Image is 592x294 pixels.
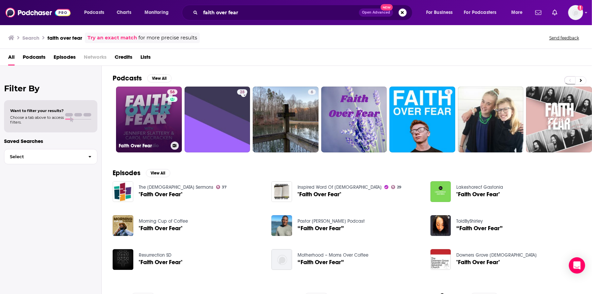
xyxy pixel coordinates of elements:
span: Lists [140,52,151,66]
a: "Faith Over Fear" [298,191,341,197]
button: open menu [460,7,507,18]
svg: Add a profile image [578,5,583,11]
a: "Faith Over Fear" [456,191,500,197]
a: 56Faith Over Fear [116,87,182,152]
a: “Faith Over Fear” [298,259,344,265]
a: Motherhood – Moms Over Coffee [298,252,368,258]
a: 6 [308,89,316,95]
span: 56 [170,89,175,96]
a: Podcasts [23,52,45,66]
span: Want to filter your results? [10,108,64,113]
h3: Search [22,35,39,41]
img: Podchaser - Follow, Share and Rate Podcasts [5,6,71,19]
img: "Faith Over Fear" [431,249,451,270]
a: "Faith Over Fear" [139,259,183,265]
input: Search podcasts, credits, & more... [200,7,359,18]
img: "Faith Over Fear" [113,215,133,236]
a: “Faith Over Fear” [298,225,344,231]
span: Open Advanced [362,11,390,14]
a: Episodes [54,52,76,66]
img: "Faith Over Fear" [113,181,133,202]
span: "Faith Over Fear" [139,191,183,197]
a: 37 [216,185,227,189]
a: Inspired Word Of God [298,184,382,190]
a: Resurrection SD [139,252,171,258]
a: Downers Grove Seventh-day Adventist Church [456,252,537,258]
span: Charts [117,8,131,17]
button: View All [147,74,172,82]
a: ToldByShirley [456,218,483,224]
span: 28 [240,89,245,96]
a: 28 [185,87,250,152]
button: Select [4,149,97,164]
a: Morning Cup of Coffee [139,218,188,224]
span: For Podcasters [464,8,497,17]
a: 3 [445,89,453,95]
span: Select [4,154,83,159]
img: “Faith Over Fear” [271,215,292,236]
a: Try an exact match [88,34,137,42]
a: "Faith Over Fear" [139,225,183,231]
span: 3 [447,89,450,96]
span: Choose a tab above to access filters. [10,115,64,125]
a: 6 [253,87,319,152]
img: “Faith Over Fear” [271,249,292,270]
span: Logged in as BenLaurro [568,5,583,20]
button: Send feedback [547,35,581,41]
a: Show notifications dropdown [533,7,544,18]
img: User Profile [568,5,583,20]
a: “Faith Over Fear” [456,225,503,231]
button: Open AdvancedNew [359,8,393,17]
button: open menu [79,7,113,18]
img: "Faith Over Fear" [271,181,292,202]
div: Search podcasts, credits, & more... [188,5,419,20]
a: EpisodesView All [113,169,170,177]
div: Open Intercom Messenger [569,257,585,274]
span: For Business [426,8,453,17]
button: open menu [507,7,531,18]
span: for more precise results [138,34,197,42]
button: View All [146,169,170,177]
a: Credits [115,52,132,66]
a: Pastor Rodney Harrell Podcast [298,218,365,224]
a: 29 [391,185,402,189]
h3: faith over fear [47,35,82,41]
a: 3 [389,87,455,152]
h3: Faith Over Fear [119,143,168,149]
a: "Faith Over Fear" [456,259,500,265]
span: Monitoring [145,8,169,17]
a: "Faith Over Fear" [431,181,451,202]
a: PodcastsView All [113,74,172,82]
h2: Podcasts [113,74,142,82]
img: "Faith Over Fear" [113,249,133,270]
h2: Filter By [4,84,97,93]
img: “Faith Over Fear” [431,215,451,236]
button: Show profile menu [568,5,583,20]
span: 29 [397,186,402,189]
a: All [8,52,15,66]
h2: Episodes [113,169,140,177]
span: Podcasts [84,8,104,17]
span: 6 [311,89,313,96]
